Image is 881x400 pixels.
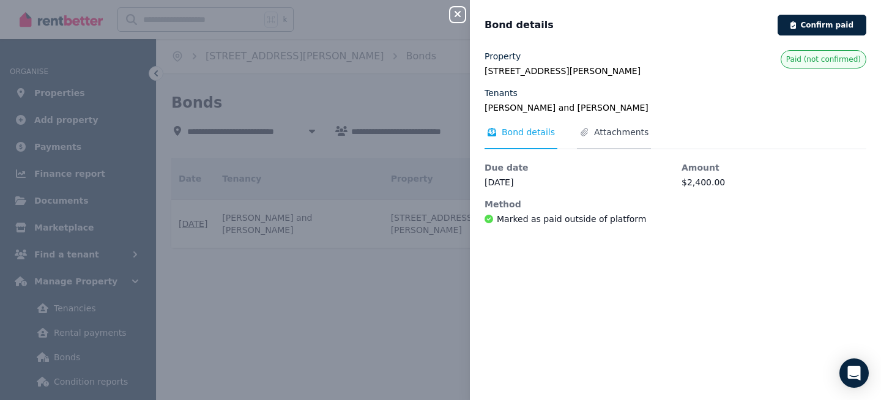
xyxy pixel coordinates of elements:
button: Confirm paid [778,15,866,35]
dt: Due date [485,161,669,174]
span: Paid (not confirmed) [786,54,861,64]
nav: Tabs [485,126,866,149]
dt: Amount [682,161,866,174]
div: Open Intercom Messenger [839,358,869,388]
span: Bond details [502,126,555,138]
dd: [DATE] [485,176,669,188]
legend: [STREET_ADDRESS][PERSON_NAME] [485,65,866,77]
label: Property [485,50,521,62]
dt: Method [485,198,669,210]
span: Attachments [594,126,649,138]
legend: [PERSON_NAME] and [PERSON_NAME] [485,102,866,114]
span: Marked as paid outside of platform [497,213,646,225]
span: Bond details [485,18,554,32]
label: Tenants [485,87,518,99]
dd: $2,400.00 [682,176,866,188]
